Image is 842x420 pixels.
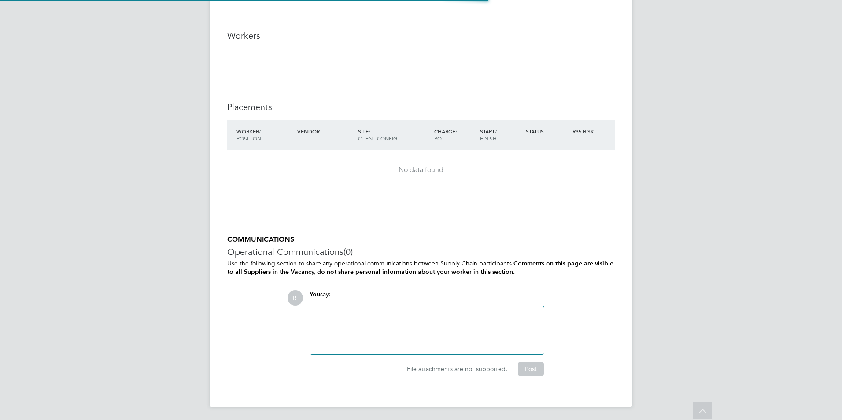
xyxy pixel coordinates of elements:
h5: COMMUNICATIONS [227,235,615,244]
h3: Operational Communications [227,246,615,258]
span: R- [288,290,303,306]
div: Vendor [295,123,356,139]
span: / Client Config [358,128,397,142]
span: / PO [434,128,457,142]
div: Status [524,123,569,139]
div: Charge [432,123,478,146]
h3: Placements [227,101,615,113]
p: Use the following section to share any operational communications between Supply Chain participants. [227,259,615,276]
div: No data found [236,166,606,175]
span: You [310,291,320,298]
span: (0) [343,246,353,258]
div: Site [356,123,432,146]
span: / Finish [480,128,497,142]
div: Start [478,123,524,146]
button: Post [518,362,544,376]
b: Comments on this page are visible to all Suppliers in the Vacancy, do not share personal informat... [227,260,613,276]
div: say: [310,290,544,306]
h3: Workers [227,30,615,41]
span: / Position [236,128,261,142]
div: Worker [234,123,295,146]
span: File attachments are not supported. [407,365,507,373]
div: IR35 Risk [569,123,599,139]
